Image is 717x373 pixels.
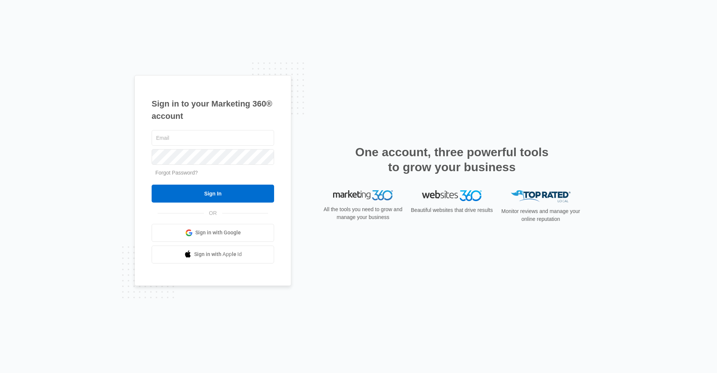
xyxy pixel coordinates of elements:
[195,229,241,237] span: Sign in with Google
[152,98,274,122] h1: Sign in to your Marketing 360® account
[152,185,274,203] input: Sign In
[194,250,242,258] span: Sign in with Apple Id
[511,190,571,203] img: Top Rated Local
[333,190,393,201] img: Marketing 360
[410,206,494,214] p: Beautiful websites that drive results
[152,130,274,146] input: Email
[152,224,274,242] a: Sign in with Google
[152,246,274,263] a: Sign in with Apple Id
[422,190,482,201] img: Websites 360
[353,145,551,175] h2: One account, three powerful tools to grow your business
[499,207,583,223] p: Monitor reviews and manage your online reputation
[321,206,405,221] p: All the tools you need to grow and manage your business
[204,209,222,217] span: OR
[155,170,198,176] a: Forgot Password?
